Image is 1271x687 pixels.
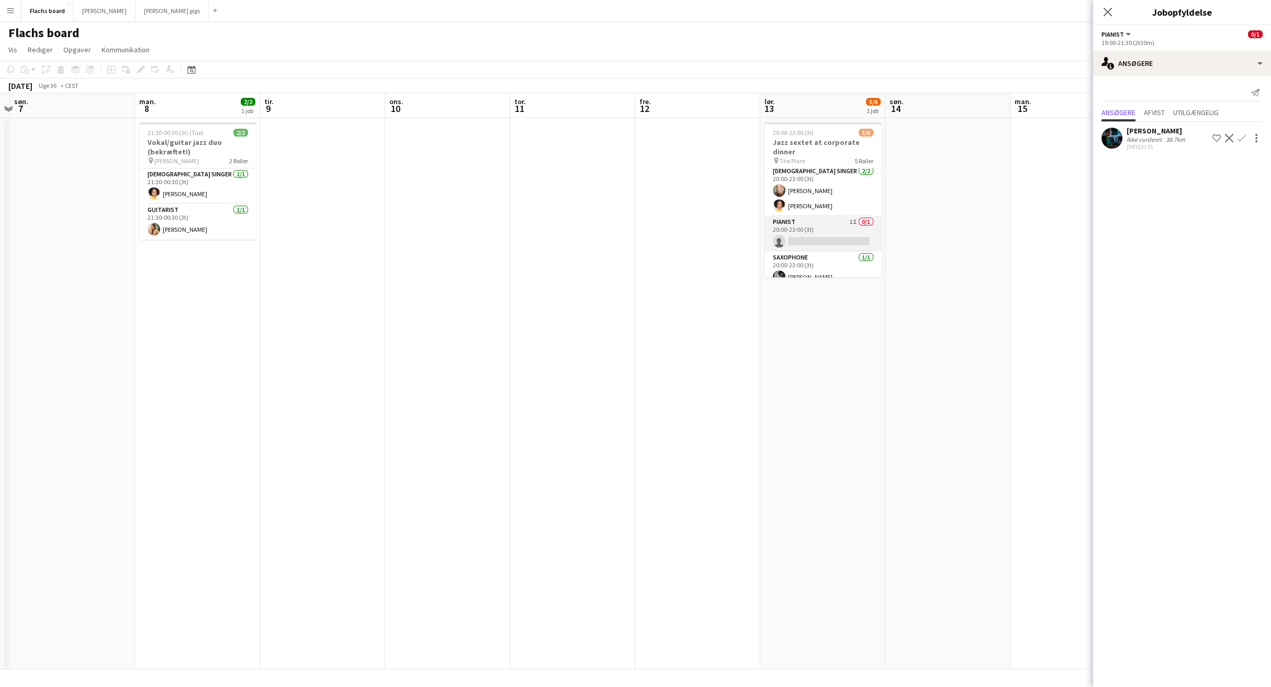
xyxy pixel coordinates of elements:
[638,103,651,115] span: 12
[764,216,882,252] app-card-role: Pianist1I0/120:00-23:00 (3t)
[513,103,526,115] span: 11
[1127,143,1187,150] div: [DATE] 01:35
[388,103,403,115] span: 10
[764,165,882,216] app-card-role: [DEMOGRAPHIC_DATA] Singer2/220:00-23:00 (3t)[PERSON_NAME][PERSON_NAME]
[764,122,882,277] app-job-card: 20:00-23:00 (3t)5/6Jazz sextet at corporate dinner The Plant5 Roller[PERSON_NAME]Drummer1/120:00-...
[780,157,805,165] span: The Plant
[8,25,80,41] h1: Flachs board
[1101,30,1124,38] span: Pianist
[148,129,204,137] span: 21:30-00:30 (3t) (Tue)
[241,107,255,115] div: 1 job
[514,97,526,106] span: tor.
[1164,136,1187,143] div: 38.7km
[74,1,136,21] button: [PERSON_NAME]
[229,157,248,165] span: 2 Roller
[1127,136,1164,143] div: Ikke vurderet
[241,98,255,106] span: 2/2
[773,129,814,137] span: 20:00-23:00 (3t)
[859,129,873,137] span: 5/6
[21,1,74,21] button: Flachs board
[1093,51,1271,76] div: Ansøgere
[867,107,880,115] div: 1 job
[139,122,256,240] app-job-card: 21:30-00:30 (3t) (Tue)2/2Vokal/guitar jazz duo (bekræftet!) [PERSON_NAME]2 Roller[DEMOGRAPHIC_DAT...
[866,98,881,106] span: 5/6
[138,103,156,115] span: 8
[764,97,775,106] span: lør.
[1127,126,1187,136] div: [PERSON_NAME]
[97,43,154,57] a: Kommunikation
[888,103,904,115] span: 14
[1101,30,1132,38] button: Pianist
[264,97,274,106] span: tir.
[35,82,61,89] span: Uge 36
[136,1,209,21] button: [PERSON_NAME] gigs
[1101,109,1135,116] span: Ansøgere
[763,103,775,115] span: 13
[854,157,873,165] span: 5 Roller
[389,97,403,106] span: ons.
[65,82,78,89] div: CEST
[8,81,32,91] div: [DATE]
[139,204,256,240] app-card-role: Guitarist1/121:30-00:30 (3t)[PERSON_NAME]
[154,157,199,165] span: [PERSON_NAME]
[890,97,904,106] span: søn.
[233,129,248,137] span: 2/2
[639,97,651,106] span: fre.
[263,103,274,115] span: 9
[1144,109,1165,116] span: Afvist
[1093,5,1271,19] h3: Jobopfyldelse
[1248,30,1263,38] span: 0/1
[59,43,95,57] a: Opgaver
[102,45,150,54] span: Kommunikation
[63,45,91,54] span: Opgaver
[139,97,156,106] span: man.
[14,97,28,106] span: søn.
[8,45,17,54] span: Vis
[1173,109,1219,116] span: Utilgængelig
[139,138,256,156] h3: Vokal/guitar jazz duo (bekræftet!)
[764,138,882,156] h3: Jazz sextet at corporate dinner
[1101,39,1263,47] div: 19:00-21:30 (2t30m)
[24,43,57,57] a: Rediger
[4,43,21,57] a: Vis
[1015,97,1031,106] span: man.
[764,252,882,287] app-card-role: Saxophone1/120:00-23:00 (3t)[PERSON_NAME]
[1013,103,1031,115] span: 15
[139,168,256,204] app-card-role: [DEMOGRAPHIC_DATA] Singer1/121:30-00:30 (3t)[PERSON_NAME]
[28,45,53,54] span: Rediger
[13,103,28,115] span: 7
